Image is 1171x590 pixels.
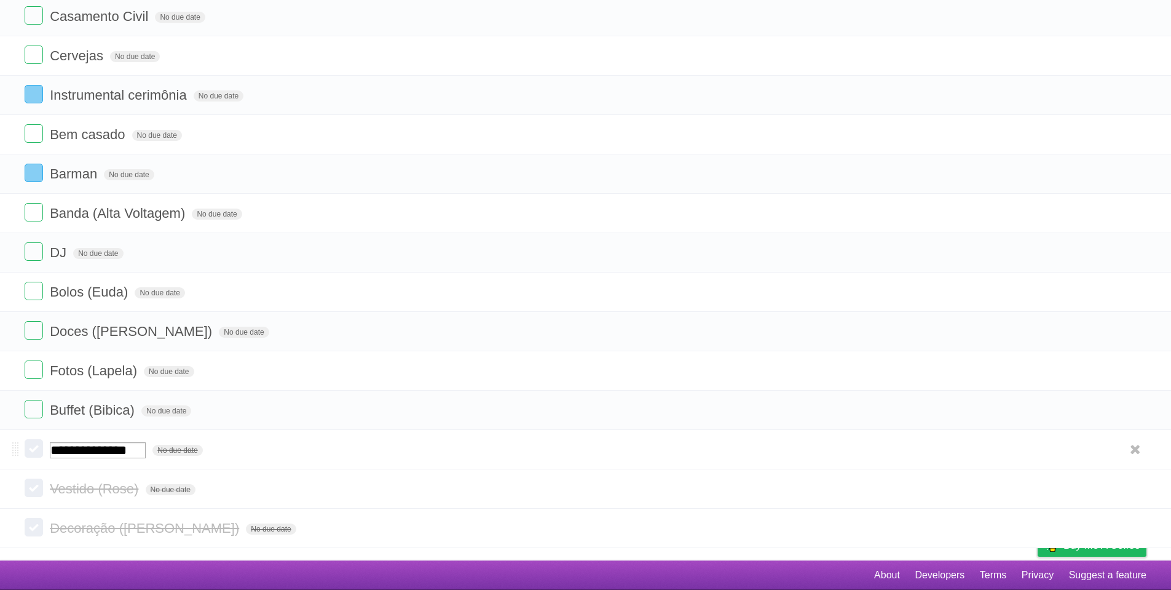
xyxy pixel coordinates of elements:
label: Done [25,164,43,182]
span: Instrumental cerimônia [50,87,190,103]
span: No due date [144,366,194,377]
a: Suggest a feature [1069,564,1146,587]
span: No due date [155,12,205,23]
span: No due date [141,405,191,417]
label: Done [25,203,43,221]
span: Doces ([PERSON_NAME]) [50,324,215,339]
a: Developers [915,564,964,587]
label: Done [25,6,43,25]
span: Vestido (Rose) [50,481,141,496]
span: Fotos (Lapela) [50,363,140,378]
label: Done [25,321,43,340]
span: Bem casado [50,127,128,142]
span: Decoração ([PERSON_NAME]) [50,520,242,536]
span: No due date [152,445,202,456]
label: Done [25,518,43,536]
span: No due date [194,90,243,102]
label: Done [25,46,43,64]
span: Banda (Alta Voltagem) [50,205,188,221]
span: DJ [50,245,69,260]
label: Done [25,242,43,261]
span: Barman [50,166,100,181]
span: Buy me a coffee [1063,535,1140,556]
span: No due date [219,327,269,338]
span: No due date [246,524,296,535]
label: Done [25,85,43,103]
label: Done [25,400,43,418]
span: No due date [192,209,242,220]
span: No due date [132,130,182,141]
a: Terms [980,564,1007,587]
span: Buffet (Bibica) [50,402,138,418]
span: No due date [73,248,123,259]
span: No due date [104,169,154,180]
span: No due date [146,484,195,495]
label: Done [25,479,43,497]
label: Done [25,124,43,143]
span: No due date [135,287,184,298]
label: Done [25,361,43,379]
span: Bolos (Euda) [50,284,131,300]
a: About [874,564,900,587]
label: Done [25,282,43,300]
a: Privacy [1022,564,1054,587]
span: Cervejas [50,48,106,63]
label: Done [25,439,43,458]
span: Casamento Civil [50,9,151,24]
span: No due date [110,51,160,62]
